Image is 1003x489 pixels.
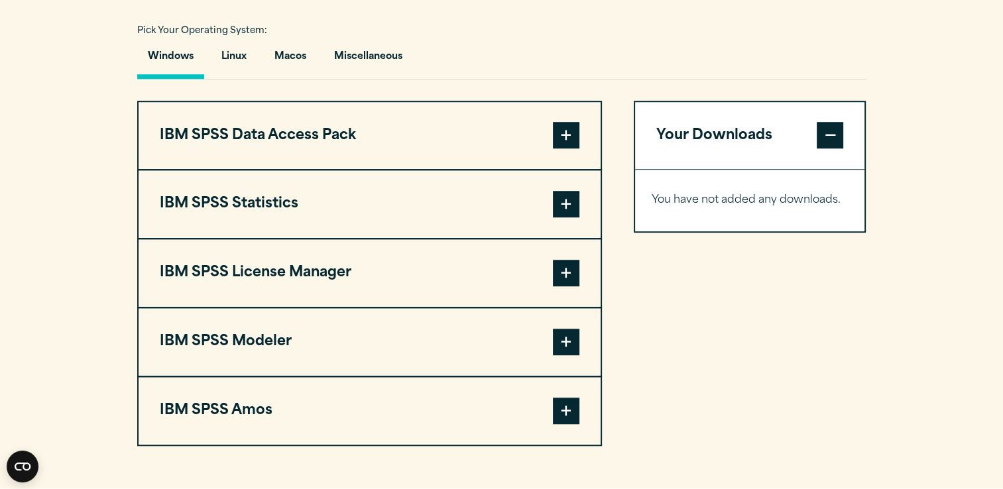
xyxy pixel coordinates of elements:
button: IBM SPSS Amos [139,377,601,445]
button: Miscellaneous [324,41,413,79]
button: Linux [211,41,257,79]
button: Open CMP widget [7,451,38,482]
span: Pick Your Operating System: [137,27,267,35]
div: Your Downloads [635,169,865,231]
button: IBM SPSS Data Access Pack [139,102,601,170]
p: You have not added any downloads. [652,191,849,210]
button: Macos [264,41,317,79]
button: IBM SPSS Statistics [139,170,601,238]
button: Windows [137,41,204,79]
button: IBM SPSS Modeler [139,308,601,376]
button: Your Downloads [635,102,865,170]
button: IBM SPSS License Manager [139,239,601,307]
